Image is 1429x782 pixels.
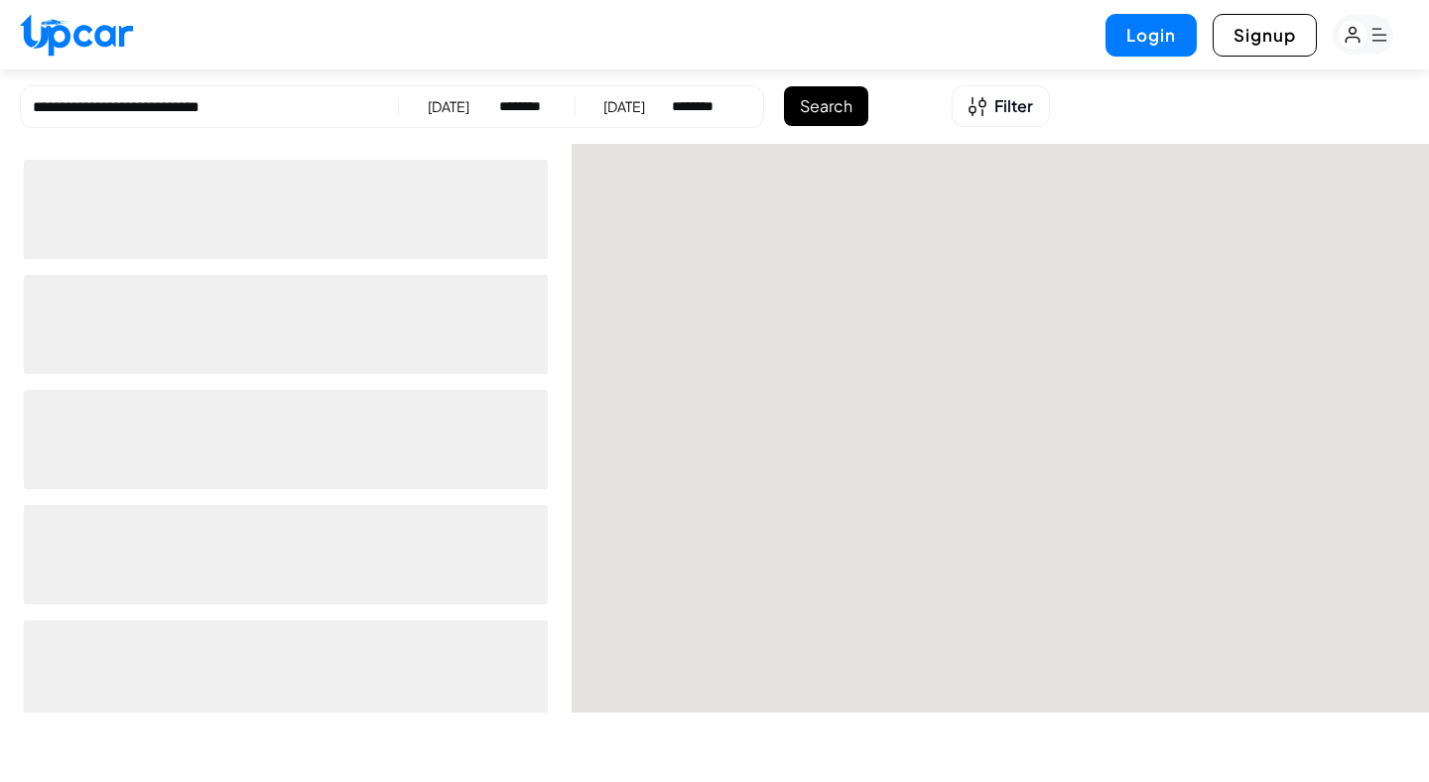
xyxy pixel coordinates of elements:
[603,96,645,116] div: [DATE]
[784,86,868,126] button: Search
[1213,14,1317,57] button: Signup
[994,94,1033,118] span: Filter
[428,96,469,116] div: [DATE]
[20,14,133,57] img: Upcar Logo
[1105,14,1197,57] button: Login
[952,85,1050,127] button: Open filters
